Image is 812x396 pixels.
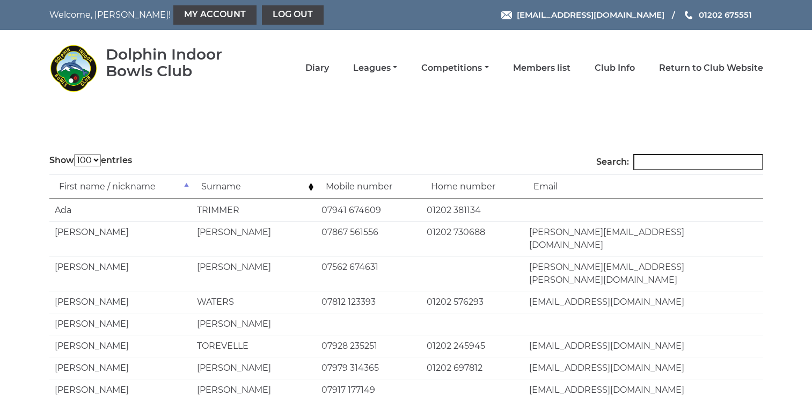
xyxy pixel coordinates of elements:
td: 07979 314365 [316,357,421,379]
td: 07562 674631 [316,256,421,291]
div: Dolphin Indoor Bowls Club [106,46,253,79]
td: WATERS [192,291,316,313]
td: Surname: activate to sort column ascending [192,174,316,199]
td: [PERSON_NAME] [49,313,192,335]
td: 07928 235251 [316,335,421,357]
td: 01202 730688 [421,221,524,256]
a: Leagues [353,62,397,74]
img: Dolphin Indoor Bowls Club [49,44,98,92]
td: 07812 123393 [316,291,421,313]
td: [PERSON_NAME] [192,256,316,291]
td: [PERSON_NAME] [49,256,192,291]
td: TRIMMER [192,199,316,221]
span: 01202 675551 [699,10,752,20]
a: Members list [513,62,570,74]
td: [PERSON_NAME] [49,357,192,379]
nav: Welcome, [PERSON_NAME]! [49,5,338,25]
td: First name / nickname: activate to sort column descending [49,174,192,199]
td: [EMAIL_ADDRESS][DOMAIN_NAME] [524,335,763,357]
a: Diary [305,62,329,74]
a: Phone us 01202 675551 [683,9,752,21]
td: Ada [49,199,192,221]
td: 01202 576293 [421,291,524,313]
td: [PERSON_NAME] [49,291,192,313]
label: Search: [596,154,763,170]
td: Home number [421,174,524,199]
td: Email [524,174,763,199]
a: My Account [173,5,257,25]
td: [PERSON_NAME] [192,357,316,379]
a: Club Info [595,62,635,74]
td: [EMAIL_ADDRESS][DOMAIN_NAME] [524,291,763,313]
td: TOREVELLE [192,335,316,357]
td: Mobile number [316,174,421,199]
a: Return to Club Website [659,62,763,74]
td: [PERSON_NAME] [192,313,316,335]
td: 07867 561556 [316,221,421,256]
td: [PERSON_NAME] [192,221,316,256]
td: [PERSON_NAME][EMAIL_ADDRESS][PERSON_NAME][DOMAIN_NAME] [524,256,763,291]
td: [PERSON_NAME][EMAIL_ADDRESS][DOMAIN_NAME] [524,221,763,256]
td: 01202 697812 [421,357,524,379]
input: Search: [633,154,763,170]
td: [PERSON_NAME] [49,335,192,357]
td: [PERSON_NAME] [49,221,192,256]
img: Email [501,11,512,19]
a: Email [EMAIL_ADDRESS][DOMAIN_NAME] [501,9,664,21]
td: 01202 381134 [421,199,524,221]
td: 07941 674609 [316,199,421,221]
td: [EMAIL_ADDRESS][DOMAIN_NAME] [524,357,763,379]
td: 01202 245945 [421,335,524,357]
a: Log out [262,5,324,25]
label: Show entries [49,154,132,167]
img: Phone us [685,11,692,19]
a: Competitions [421,62,488,74]
span: [EMAIL_ADDRESS][DOMAIN_NAME] [517,10,664,20]
select: Showentries [74,154,101,166]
